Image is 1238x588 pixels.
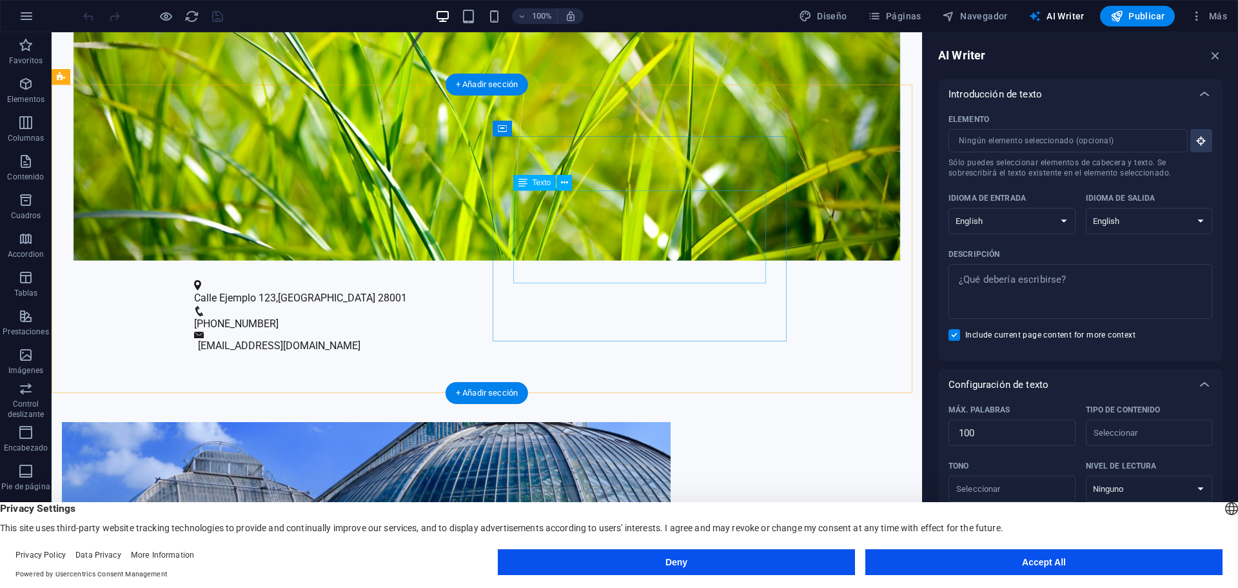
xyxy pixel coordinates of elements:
span: AI Writer [1028,10,1085,23]
p: Idioma de salida [1086,193,1155,203]
span: Texto [533,179,551,187]
input: Máx. palabras [948,420,1076,446]
button: Haz clic para salir del modo de previsualización y seguir editando [158,8,173,24]
button: ElementoSólo puedes seleccionar elementos de cabecera y texto. Se sobrescribirá el texto existent... [1190,129,1212,152]
span: Publicar [1110,10,1165,23]
p: Encabezado [4,443,48,453]
span: Calle Ejemplo 123 [142,259,224,272]
input: TonoClear [952,480,1050,498]
p: Imágenes [8,365,43,376]
p: Nivel de lectura [1086,461,1157,471]
p: Elementos [7,94,44,105]
button: Diseño [794,6,852,26]
a: [EMAIL_ADDRESS][DOMAIN_NAME] [146,307,309,319]
div: Introducción de texto [938,79,1223,110]
p: Idioma de entrada [948,193,1026,203]
span: Navegador [942,10,1008,23]
button: AI Writer [1023,6,1090,26]
p: Tipo de contenido [1086,405,1161,415]
span: 28001 [326,259,355,272]
i: Volver a cargar página [184,9,199,24]
input: Tipo de contenidoClear [1090,423,1188,442]
button: reload [184,8,199,24]
span: Sólo puedes seleccionar elementos de cabecera y texto. Se sobrescribirá el texto existente en el ... [948,157,1212,178]
div: + Añadir sección [446,74,528,96]
select: Idioma de salida [1086,208,1213,234]
p: Introducción de texto [948,88,1042,101]
span: Include current page content for more context [965,330,1135,340]
p: Accordion [8,249,44,259]
p: Configuración de texto [948,378,1048,391]
h6: AI Writer [938,48,985,63]
p: Cuadros [11,210,41,221]
iframe: To enrich screen reader interactions, please activate Accessibility in Grammarly extension settings [52,32,922,567]
i: Al redimensionar, ajustar el nivel de zoom automáticamente para ajustarse al dispositivo elegido. [565,10,576,22]
p: Prestaciones [3,327,48,337]
span: [PHONE_NUMBER] [142,285,227,298]
p: Columnas [8,133,44,143]
p: Descripción [948,249,999,259]
span: Páginas [868,10,921,23]
p: Contenido [7,172,44,182]
textarea: Descripción [955,270,1206,312]
p: , [142,258,718,274]
button: Publicar [1100,6,1175,26]
h6: 100% [531,8,552,24]
input: ElementoSólo puedes seleccionar elementos de cabecera y texto. Se sobrescribirá el texto existent... [948,129,1179,152]
p: Favoritos [9,56,43,66]
span: Más [1190,10,1227,23]
button: Más [1185,6,1232,26]
p: Elemento [948,114,989,125]
p: Máx. palabras [948,405,1010,415]
span: Diseño [799,10,847,23]
div: Configuración de texto [938,369,1223,400]
button: Navegador [937,6,1013,26]
button: 100% [512,8,558,24]
span: [GEOGRAPHIC_DATA] [226,259,324,272]
select: Nivel de lectura [1086,476,1213,502]
p: Tablas [14,288,38,298]
select: Idioma de entrada [948,208,1076,234]
p: Pie de página [1,482,50,492]
div: Configuración de texto [938,400,1223,579]
div: + Añadir sección [446,382,528,404]
div: Introducción de texto [938,110,1223,361]
p: Tono [948,461,968,471]
button: Páginas [863,6,927,26]
div: Diseño (Ctrl+Alt+Y) [794,6,852,26]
